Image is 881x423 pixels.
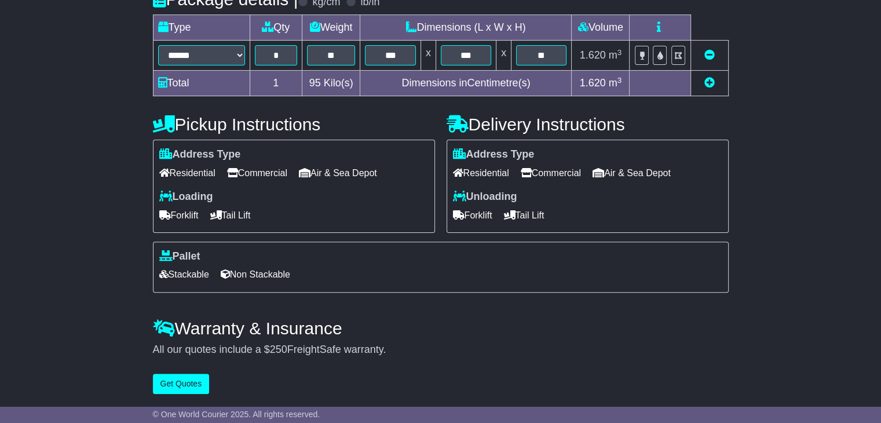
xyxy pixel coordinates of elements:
[153,71,250,96] td: Total
[704,49,715,61] a: Remove this item
[453,191,517,203] label: Unloading
[299,164,377,182] span: Air & Sea Depot
[360,71,572,96] td: Dimensions in Centimetre(s)
[453,148,535,161] label: Address Type
[153,374,210,394] button: Get Quotes
[609,49,622,61] span: m
[572,15,630,41] td: Volume
[153,15,250,41] td: Type
[453,164,509,182] span: Residential
[593,164,671,182] span: Air & Sea Depot
[617,76,622,85] sup: 3
[704,77,715,89] a: Add new item
[504,206,544,224] span: Tail Lift
[159,191,213,203] label: Loading
[210,206,251,224] span: Tail Lift
[270,344,287,355] span: 250
[580,77,606,89] span: 1.620
[421,41,436,71] td: x
[227,164,287,182] span: Commercial
[580,49,606,61] span: 1.620
[159,250,200,263] label: Pallet
[302,15,360,41] td: Weight
[159,164,215,182] span: Residential
[447,115,729,134] h4: Delivery Instructions
[159,206,199,224] span: Forklift
[159,148,241,161] label: Address Type
[453,206,492,224] span: Forklift
[250,71,302,96] td: 1
[309,77,321,89] span: 95
[609,77,622,89] span: m
[159,265,209,283] span: Stackable
[153,319,729,338] h4: Warranty & Insurance
[617,48,622,57] sup: 3
[153,410,320,419] span: © One World Courier 2025. All rights reserved.
[302,71,360,96] td: Kilo(s)
[221,265,290,283] span: Non Stackable
[496,41,511,71] td: x
[360,15,572,41] td: Dimensions (L x W x H)
[250,15,302,41] td: Qty
[153,344,729,356] div: All our quotes include a $ FreightSafe warranty.
[153,115,435,134] h4: Pickup Instructions
[521,164,581,182] span: Commercial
